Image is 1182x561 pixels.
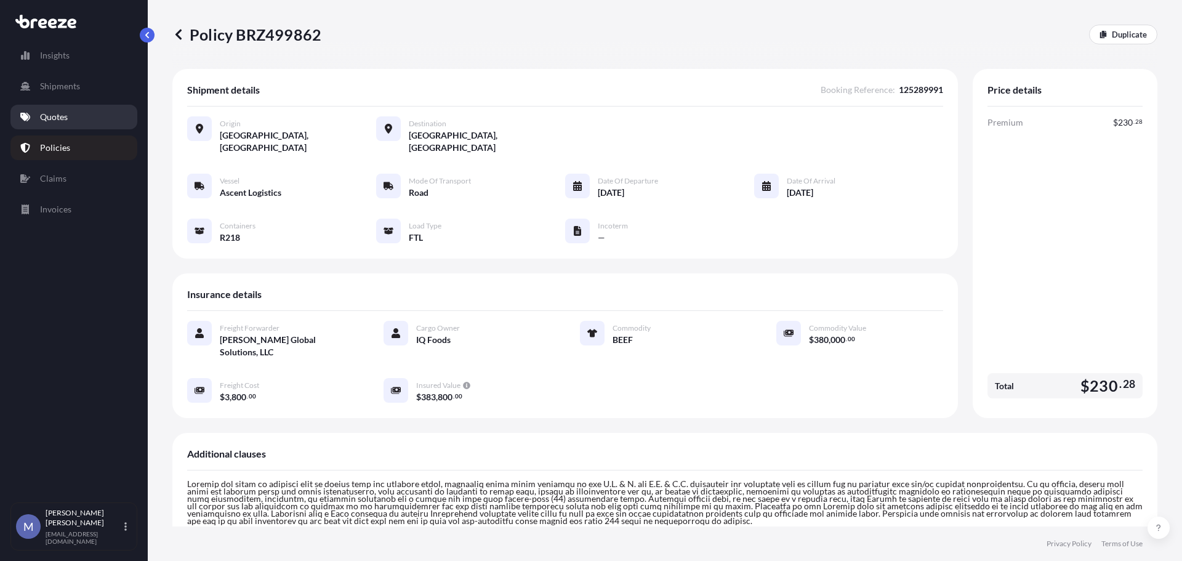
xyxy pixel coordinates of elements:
[220,381,259,390] span: Freight Cost
[10,43,137,68] a: Insights
[1135,119,1143,124] span: 28
[220,129,376,154] span: [GEOGRAPHIC_DATA], [GEOGRAPHIC_DATA]
[409,187,428,199] span: Road
[409,119,446,129] span: Destination
[40,49,70,62] p: Insights
[830,336,845,344] span: 000
[453,394,454,398] span: .
[1118,118,1133,127] span: 230
[598,232,605,244] span: —
[10,197,137,222] a: Invoices
[40,80,80,92] p: Shipments
[416,334,451,346] span: IQ Foods
[220,232,240,244] span: R218
[409,176,471,186] span: Mode of Transport
[1090,378,1118,394] span: 230
[814,336,829,344] span: 380
[187,480,1143,525] p: Loremip dol sitam co adipisci elit se doeius temp inc utlabore etdol, magnaaliq enima minim venia...
[416,393,421,402] span: $
[249,394,256,398] span: 00
[220,221,255,231] span: Containers
[455,394,462,398] span: 00
[46,530,122,545] p: [EMAIL_ADDRESS][DOMAIN_NAME]
[409,221,441,231] span: Load Type
[899,84,943,96] span: 125289991
[1112,28,1147,41] p: Duplicate
[220,119,241,129] span: Origin
[809,336,814,344] span: $
[829,336,830,344] span: ,
[247,394,248,398] span: .
[1113,118,1118,127] span: $
[220,323,279,333] span: Freight Forwarder
[846,337,847,341] span: .
[848,337,855,341] span: 00
[409,129,565,154] span: [GEOGRAPHIC_DATA], [GEOGRAPHIC_DATA]
[40,111,68,123] p: Quotes
[1080,378,1090,394] span: $
[40,142,70,154] p: Policies
[436,393,438,402] span: ,
[598,221,628,231] span: Incoterm
[231,393,246,402] span: 800
[10,105,137,129] a: Quotes
[787,187,813,199] span: [DATE]
[230,393,231,402] span: ,
[987,84,1042,96] span: Price details
[46,508,122,528] p: [PERSON_NAME] [PERSON_NAME]
[421,393,436,402] span: 383
[220,393,225,402] span: $
[995,380,1014,392] span: Total
[598,187,624,199] span: [DATE]
[172,25,321,44] p: Policy BRZ499862
[1047,539,1092,549] a: Privacy Policy
[821,84,895,96] span: Booking Reference :
[23,520,34,533] span: M
[809,323,866,333] span: Commodity Value
[220,176,239,186] span: Vessel
[598,176,658,186] span: Date of Departure
[220,334,354,358] span: [PERSON_NAME] Global Solutions, LLC
[220,187,281,199] span: Ascent Logistics
[10,74,137,99] a: Shipments
[187,288,262,301] span: Insurance details
[1089,25,1157,44] a: Duplicate
[187,84,260,96] span: Shipment details
[1101,539,1143,549] a: Terms of Use
[787,176,835,186] span: Date of Arrival
[416,323,460,333] span: Cargo Owner
[409,232,423,244] span: FTL
[987,116,1023,129] span: Premium
[225,393,230,402] span: 3
[187,448,266,460] span: Additional clauses
[10,135,137,160] a: Policies
[10,166,137,191] a: Claims
[1119,381,1122,388] span: .
[1133,119,1135,124] span: .
[40,172,66,185] p: Claims
[1123,381,1135,388] span: 28
[613,323,651,333] span: Commodity
[40,203,71,216] p: Invoices
[438,393,452,402] span: 800
[613,334,633,346] span: BEEF
[416,381,460,390] span: Insured Value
